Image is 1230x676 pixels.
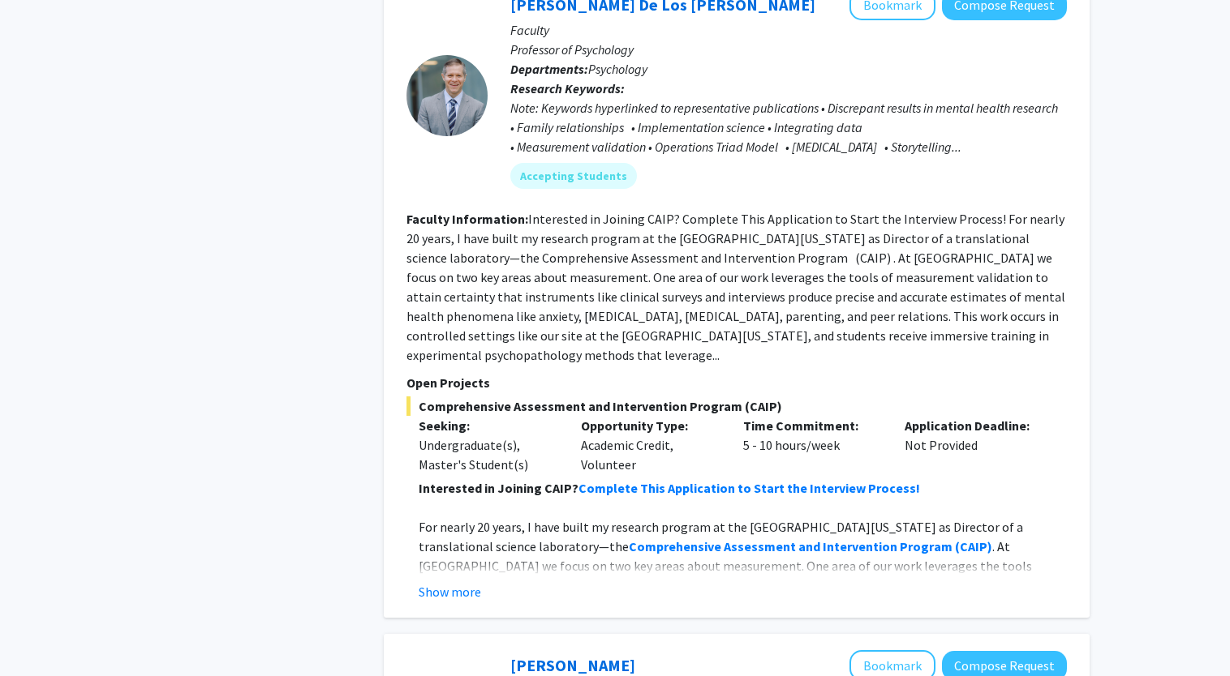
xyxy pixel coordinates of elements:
[406,211,528,227] b: Faculty Information:
[892,416,1055,474] div: Not Provided
[406,396,1067,416] span: Comprehensive Assessment and Intervention Program (CAIP)
[578,480,920,496] a: Complete This Application to Start the Interview Process!
[419,416,557,435] p: Seeking:
[510,98,1067,156] div: Note: Keywords hyperlinked to representative publications • Discrepant results in mental health r...
[510,40,1067,59] p: Professor of Psychology
[510,61,588,77] b: Departments:
[955,538,992,554] strong: (CAIP)
[581,416,719,435] p: Opportunity Type:
[629,538,992,554] a: Comprehensive Assessment and Intervention Program (CAIP)
[406,373,1067,392] p: Open Projects
[510,163,637,189] mat-chip: Accepting Students
[731,416,893,474] div: 5 - 10 hours/week
[12,603,69,664] iframe: Chat
[629,538,953,554] strong: Comprehensive Assessment and Intervention Program
[905,416,1043,435] p: Application Deadline:
[743,416,881,435] p: Time Commitment:
[510,655,635,675] a: [PERSON_NAME]
[406,211,1065,363] fg-read-more: Interested in Joining CAIP? Complete This Application to Start the Interview Process! For nearly ...
[588,61,647,77] span: Psychology
[419,582,481,601] button: Show more
[419,480,578,496] strong: Interested in Joining CAIP?
[419,435,557,474] div: Undergraduate(s), Master's Student(s)
[569,416,731,474] div: Academic Credit, Volunteer
[510,80,625,96] b: Research Keywords:
[510,20,1067,40] p: Faculty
